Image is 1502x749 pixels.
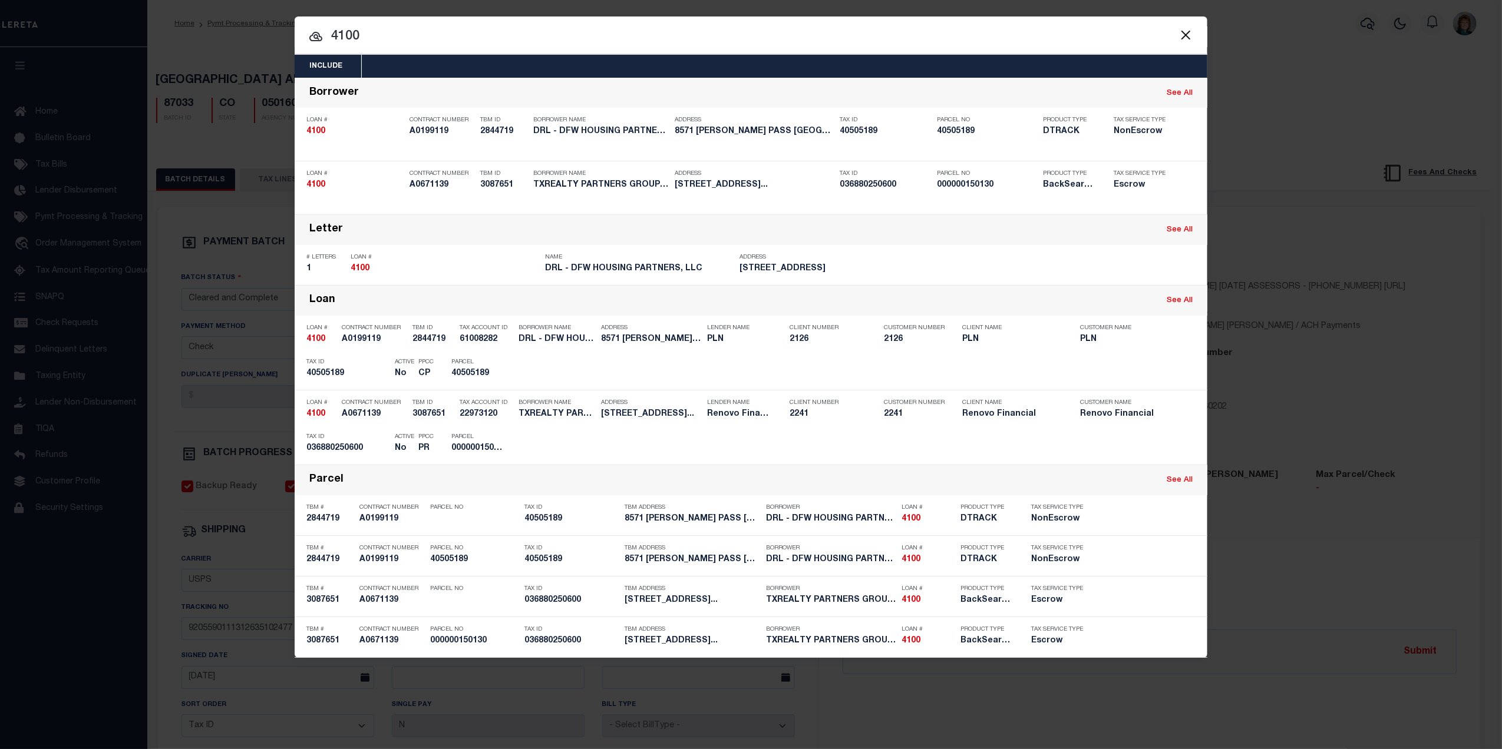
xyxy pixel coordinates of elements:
h5: 61008282 [460,334,513,344]
h5: 2241 [884,409,943,419]
h5: 036880250600 [840,180,931,190]
p: Contract Number [359,504,424,511]
p: Product Type [960,504,1014,511]
h5: A0671139 [359,636,424,646]
p: Tax Service Type [1031,585,1084,592]
h5: Escrow [1031,595,1084,605]
h5: NonEscrow [1031,514,1084,524]
p: Tax ID [306,359,389,366]
p: Tax Service Type [1031,626,1084,633]
h5: 000000150130 [451,443,504,453]
h5: 40505189 [306,369,389,379]
p: Contract Number [359,626,424,633]
p: TBM Address [625,626,760,633]
h5: 8571 MULLIGAN PASS FORT WORTH T... [675,127,834,137]
p: PPCC [418,359,434,366]
h5: DRL - DFW HOUSING PARTNERS, LLC [519,334,595,344]
p: Loan # [306,170,404,177]
p: Loan # [902,585,955,592]
p: TBM ID [412,399,454,406]
p: Product Type [960,626,1014,633]
h5: DTRACK [960,514,1014,524]
p: Address [601,399,701,406]
h5: PLN [707,334,772,344]
h5: NonEscrow [1031,555,1084,565]
h5: 40505189 [524,514,619,524]
h5: A0199119 [359,514,424,524]
h5: 2844719 [480,127,527,137]
h5: BackSearch,Escrow [1043,180,1096,190]
p: Address [601,324,701,332]
h5: DRL - DFW HOUSING PARTNERS, LLC [766,514,896,524]
h5: A0671139 [359,595,424,605]
h5: 4100 [902,595,955,605]
h5: 2106 SW 21st Street San Antonio... [625,595,760,605]
p: Contract Number [342,324,407,332]
h5: No [395,369,412,379]
p: Loan # [902,626,955,633]
p: Tax Service Type [1114,170,1173,177]
a: See All [1167,297,1193,304]
p: Borrower Name [533,117,669,124]
p: TBM ID [480,170,527,177]
p: TBM Address [625,545,760,552]
p: Customer Name [1080,399,1180,406]
h5: 8571 MULLIGAN PASS FORT WORTH T... [625,555,760,565]
p: Lender Name [707,324,772,332]
p: Borrower [766,545,896,552]
h5: 2106 SW 21st Street San Antonio... [601,409,701,419]
h5: PLN [1080,334,1180,344]
h5: 4100 [351,264,539,274]
h5: 6045 LAS CIMAS CT APT 736 [740,264,928,274]
button: Include [295,55,357,78]
p: Borrower Name [519,399,595,406]
p: TBM # [306,626,354,633]
h5: 4100 [306,127,404,137]
p: Tax ID [306,433,389,440]
p: Address [740,254,928,261]
h5: 3087651 [412,409,454,419]
p: Borrower [766,626,896,633]
strong: 4100 [902,596,920,604]
p: Active [395,359,414,366]
h5: 2106 SW 21st Street San Antonio... [625,636,760,646]
p: Parcel No [430,626,519,633]
h5: 3087651 [480,180,527,190]
p: Parcel [451,433,504,440]
p: Loan # [902,504,955,511]
strong: 4100 [902,637,920,645]
p: Tax ID [524,626,619,633]
h5: 40505189 [430,555,519,565]
p: # Letters [306,254,345,261]
h5: 4100 [902,636,955,646]
h5: TXREALTY PARTNERS GROUP LLC [519,409,595,419]
p: Contract Number [410,170,474,177]
p: Borrower Name [533,170,669,177]
a: See All [1167,90,1193,97]
p: Product Type [1043,170,1096,177]
h5: 3087651 [306,595,354,605]
p: Address [675,117,834,124]
h5: 4100 [306,180,404,190]
h5: 4100 [306,409,336,419]
p: Tax Account ID [460,324,513,332]
h5: 2106 SW 21st Street San Antonio... [675,180,834,190]
h5: 2844719 [306,555,354,565]
p: Customer Name [1080,324,1180,332]
div: Letter [309,223,343,237]
p: TBM # [306,585,354,592]
input: Start typing... [295,26,1207,47]
p: Tax ID [840,117,931,124]
h5: Renovo Financial [707,409,772,419]
h5: DRL - DFW HOUSING PARTNERS, LLC [545,264,734,274]
p: Parcel No [937,117,1037,124]
h5: 40505189 [524,555,619,565]
p: PPCC [418,433,434,440]
h5: 036880250600 [524,595,619,605]
h5: DRL - DFW HOUSING PARTNERS, LLC [766,555,896,565]
h5: A0671139 [410,180,474,190]
p: Parcel No [937,170,1037,177]
p: TBM ID [480,117,527,124]
h5: PLN [962,334,1062,344]
h5: A0671139 [342,409,407,419]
